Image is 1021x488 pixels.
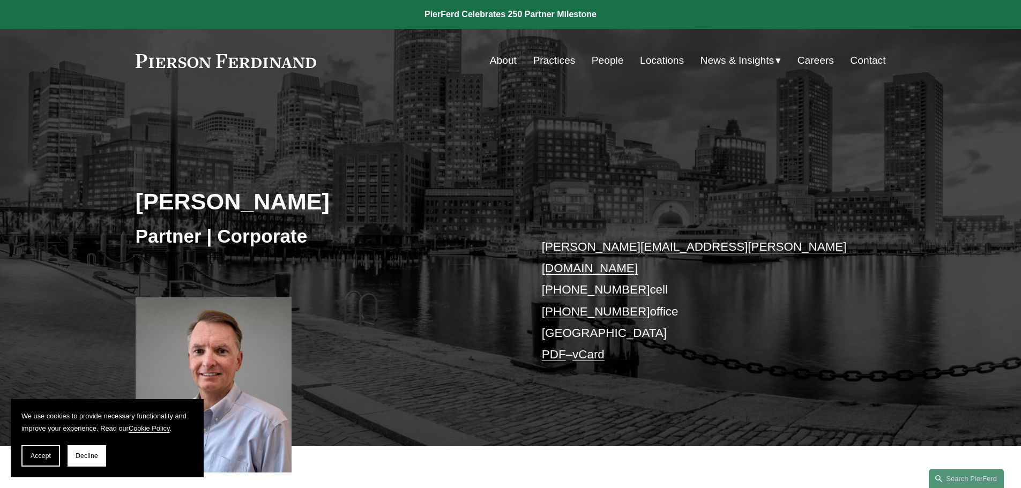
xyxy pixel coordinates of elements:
[533,50,575,71] a: Practices
[490,50,517,71] a: About
[542,240,847,275] a: [PERSON_NAME][EMAIL_ADDRESS][PERSON_NAME][DOMAIN_NAME]
[136,224,511,248] h3: Partner | Corporate
[129,424,170,432] a: Cookie Policy
[700,51,774,70] span: News & Insights
[929,469,1004,488] a: Search this site
[76,452,98,460] span: Decline
[542,305,650,318] a: [PHONE_NUMBER]
[11,399,204,477] section: Cookie banner
[798,50,834,71] a: Careers
[31,452,51,460] span: Accept
[21,410,193,434] p: We use cookies to provide necessary functionality and improve your experience. Read our .
[21,445,60,467] button: Accept
[700,50,781,71] a: folder dropdown
[542,348,566,361] a: PDF
[542,236,854,366] p: cell office [GEOGRAPHIC_DATA] –
[136,187,511,215] h2: [PERSON_NAME]
[542,283,650,296] a: [PHONE_NUMBER]
[592,50,624,71] a: People
[68,445,106,467] button: Decline
[640,50,684,71] a: Locations
[850,50,885,71] a: Contact
[572,348,605,361] a: vCard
